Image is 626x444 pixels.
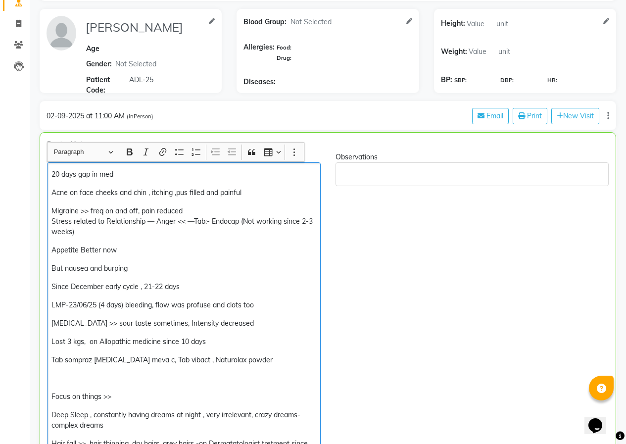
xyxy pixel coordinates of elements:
img: profile [47,16,76,50]
span: Blood Group: [243,17,287,27]
button: Print [513,108,547,124]
span: 02-09-2025 [47,111,84,120]
span: HR: [547,76,557,85]
div: Rich Text Editor, main [336,162,609,186]
p: [MEDICAL_DATA] >> sour taste sometimes, Intensity decreased [51,318,316,329]
span: Allergies: [243,42,275,63]
span: at 11:00 AM [86,111,125,120]
p: Since December early cycle , 21-22 days [51,282,316,292]
span: Height: [441,16,465,31]
input: Value [467,44,497,59]
p: Focus on things >> [51,392,316,402]
span: Gender: [86,59,112,69]
p: LMP-23/06/25 (4 days) bleeding, flow was profuse and clots too [51,300,316,310]
input: Patient Code [128,72,205,87]
span: Weight: [441,44,467,59]
span: Patient Code: [86,75,128,96]
span: Drug: [277,54,291,61]
p: Lost 3 kgs, on Allopathic medicine since 10 days [51,337,316,347]
input: Name [84,16,205,39]
input: Value [465,16,495,31]
span: Age [86,44,99,53]
button: Paragraph [49,145,118,160]
span: Paragraph [54,146,105,158]
input: unit [497,44,527,59]
span: Print [527,111,542,120]
button: Email [472,108,509,124]
span: DBP: [500,76,514,85]
span: Diseases: [243,77,276,87]
p: Deep Sleep , constantly having dreams at night , very irrelevant, crazy dreams- complex dreams [51,410,316,431]
span: SBP: [454,76,467,85]
p: Migraine >> freq on and off, pain reduced Stress related to Relationship — Anger << —Tab:- Endoca... [51,206,316,237]
span: (inPerson) [127,113,153,120]
button: New Visit [551,108,599,124]
p: 20 days gap in med [51,169,316,180]
input: unit [495,16,525,31]
div: Doctor Notes [47,140,609,150]
div: Observations [336,152,609,162]
span: BP: [441,75,452,85]
p: But nausea and burping [51,263,316,274]
p: Appetite Better now [51,245,316,255]
span: Food: [277,44,291,51]
iframe: chat widget [584,404,616,434]
p: Acne on face cheeks and chin , itching ,pus filled and painful [51,188,316,198]
div: Editor toolbar [48,143,304,161]
p: Tab sompraz [MEDICAL_DATA] meva c, Tab vibact , Naturolax powder [51,355,316,365]
span: Email [486,111,503,120]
